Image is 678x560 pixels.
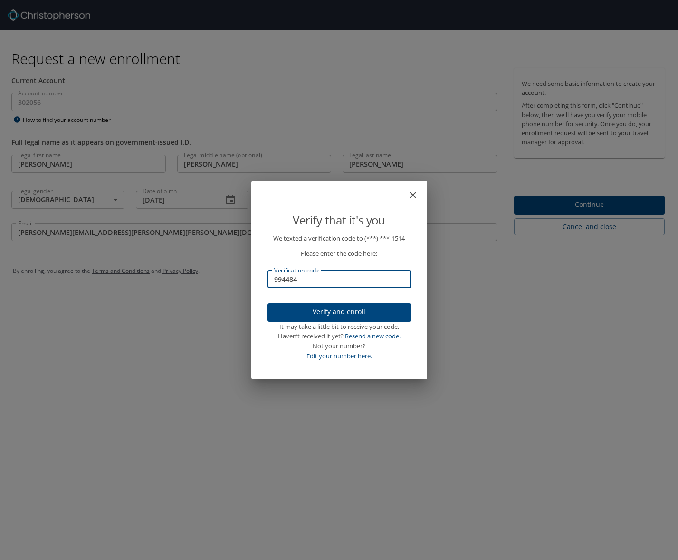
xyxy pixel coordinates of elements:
a: Edit your number here. [306,352,372,360]
button: Verify and enroll [267,303,411,322]
a: Resend a new code. [345,332,401,340]
p: Please enter the code here: [267,249,411,259]
p: We texted a verification code to (***) ***- 1514 [267,233,411,243]
p: Verify that it's you [267,211,411,229]
div: It may take a little bit to receive your code. [267,322,411,332]
div: Not your number? [267,341,411,351]
span: Verify and enroll [275,306,403,318]
button: close [412,185,423,196]
div: Haven’t received it yet? [267,331,411,341]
